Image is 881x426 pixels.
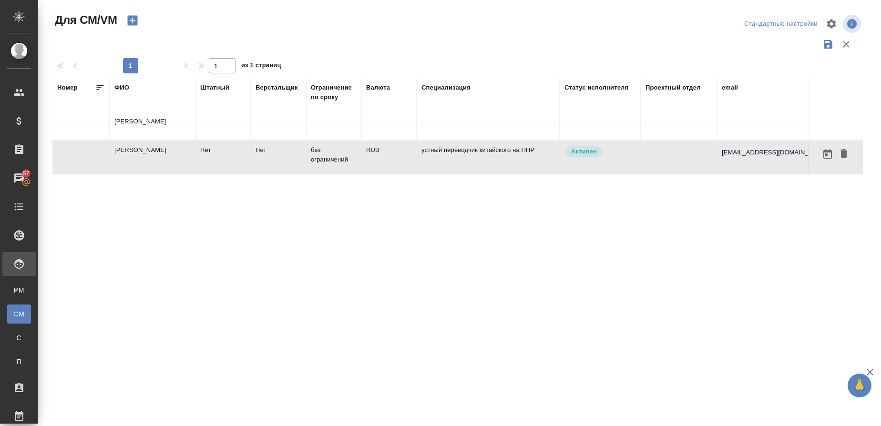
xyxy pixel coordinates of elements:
[52,12,117,28] span: Для СМ/VM
[7,281,31,300] a: PM
[851,375,868,396] span: 🙏
[12,333,26,343] span: С
[256,83,298,92] div: Верстальщик
[114,83,129,92] div: ФИО
[366,83,390,92] div: Валюта
[57,83,78,92] div: Номер
[571,147,597,156] p: Активен
[820,12,843,35] span: Настроить таблицу
[12,285,26,295] span: PM
[17,169,35,178] span: 87
[251,141,306,174] td: Нет
[121,12,144,29] button: Создать
[7,328,31,347] a: С
[564,145,636,158] div: Рядовой исполнитель: назначай с учетом рейтинга
[848,374,871,397] button: 🙏
[843,15,863,33] span: Посмотреть информацию
[195,141,251,174] td: Нет
[742,17,820,31] div: split button
[306,141,361,174] td: без ограничений
[241,60,281,73] span: из 1 страниц
[645,83,701,92] div: Проектный отдел
[820,145,836,163] button: Открыть календарь загрузки
[110,141,195,174] td: [PERSON_NAME]
[837,35,855,53] button: Сбросить фильтры
[2,166,36,190] a: 87
[564,83,628,92] div: Статус исполнителя
[7,352,31,371] a: П
[200,83,229,92] div: Штатный
[421,145,555,155] p: устный переводчик китайского на ПНР
[722,148,829,157] p: [EMAIL_ADDRESS][DOMAIN_NAME]
[12,309,26,319] span: CM
[361,141,417,174] td: RUB
[722,83,738,92] div: email
[836,145,852,163] button: Удалить
[311,83,357,102] div: Ограничение по сроку
[12,357,26,366] span: П
[421,83,471,92] div: Специализация
[819,35,837,53] button: Сохранить фильтры
[7,304,31,324] a: CM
